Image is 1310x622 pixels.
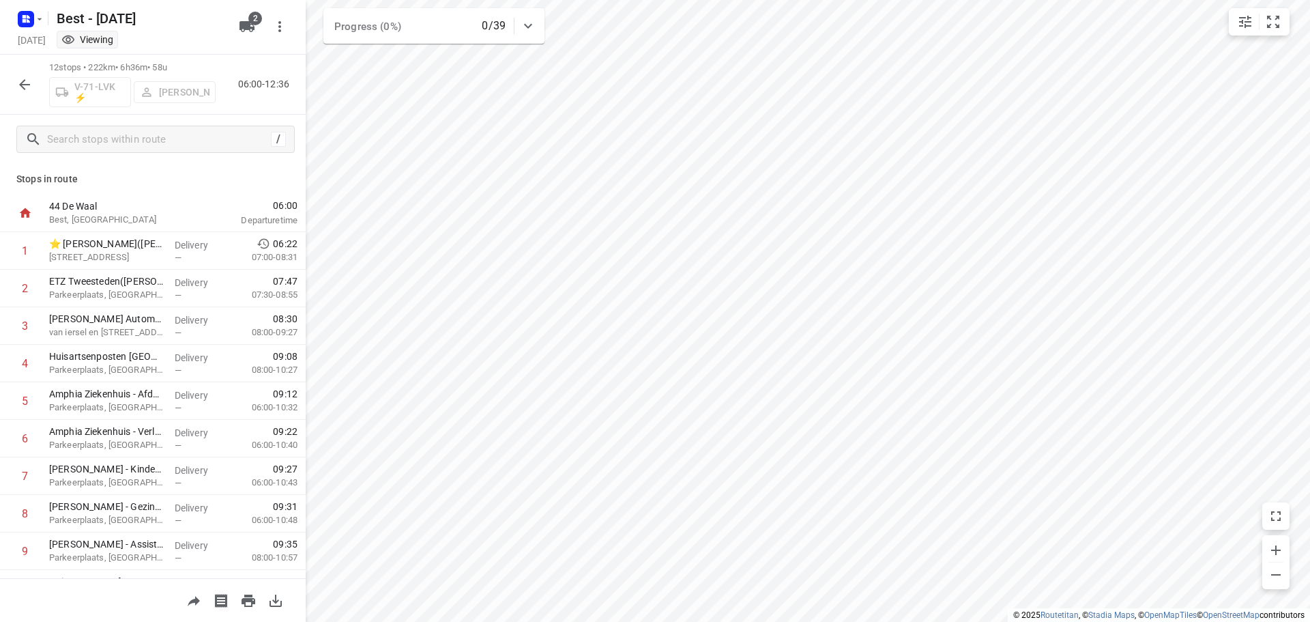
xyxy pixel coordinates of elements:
[1088,610,1135,620] a: Stadia Maps
[273,425,297,438] span: 09:22
[273,537,297,551] span: 09:35
[235,593,262,606] span: Print route
[175,313,225,327] p: Delivery
[273,274,297,288] span: 07:47
[207,199,297,212] span: 06:00
[175,388,225,402] p: Delivery
[273,350,297,363] span: 09:08
[47,129,271,150] input: Search stops within route
[230,551,297,565] p: 08:00-10:57
[49,476,164,490] p: Parkeerplaats, [GEOGRAPHIC_DATA]
[49,61,216,74] p: 12 stops • 222km • 6h36m • 58u
[22,244,28,257] div: 1
[230,251,297,264] p: 07:00-08:31
[49,462,164,476] p: Amphia Ziekenhuis - Kinderafdeling MG27(Gerliene Buitelaar)
[61,33,113,46] div: You are currently in view mode. To make any changes, go to edit project.
[22,470,28,483] div: 7
[334,20,401,33] span: Progress (0%)
[230,476,297,490] p: 06:00-10:43
[49,513,164,527] p: Parkeerplaats, [GEOGRAPHIC_DATA]
[266,13,293,40] button: More
[175,403,181,413] span: —
[271,132,286,147] div: /
[22,320,28,333] div: 3
[49,274,164,288] p: ETZ Tweesteden(Frank den Ouden)
[49,387,164,401] p: Amphia Ziekenhuis - Afdeling IC([PERSON_NAME])
[230,288,297,302] p: 07:30-08:55
[22,507,28,520] div: 8
[207,214,297,227] p: Departure time
[273,387,297,401] span: 09:12
[49,363,164,377] p: Parkeerplaats, [GEOGRAPHIC_DATA]
[233,13,261,40] button: 2
[1144,610,1197,620] a: OpenMapTiles
[175,576,225,590] p: Delivery
[49,251,164,264] p: Hilvarenbeekse Weg 60, Tilburg
[49,537,164,551] p: Amphia Ziekenhuis - Assistenten Chirurgie(Anouk van Eck-Bakx)
[175,238,225,252] p: Delivery
[230,401,297,414] p: 06:00-10:32
[175,253,181,263] span: —
[49,500,164,513] p: [PERSON_NAME] - Gezinssuites MG30([PERSON_NAME])
[273,500,297,513] span: 09:31
[230,438,297,452] p: 06:00-10:40
[49,575,164,589] p: Huisartsenpost Bergen op Zoom(Annette van der Heijden)
[238,77,295,91] p: 06:00-12:36
[230,513,297,527] p: 06:00-10:48
[175,464,225,477] p: Delivery
[49,401,164,414] p: Parkeerplaats, [GEOGRAPHIC_DATA]
[175,276,225,289] p: Delivery
[22,282,28,295] div: 2
[323,8,544,44] div: Progress (0%)0/39
[49,438,164,452] p: Parkeerplaats, [GEOGRAPHIC_DATA]
[1232,8,1259,36] button: Map settings
[175,478,181,488] span: —
[262,593,289,606] span: Download route
[22,357,28,370] div: 4
[175,351,225,365] p: Delivery
[230,363,297,377] p: 08:00-10:27
[175,328,181,338] span: —
[175,501,225,515] p: Delivery
[49,425,164,438] p: Amphia Ziekenhuis - Verloskamer MG29(Christel vd Vloet)
[175,515,181,526] span: —
[175,553,181,563] span: —
[175,539,225,552] p: Delivery
[1229,8,1290,36] div: small contained button group
[230,326,297,339] p: 08:00-09:27
[49,350,164,363] p: Huisartsenposten [GEOGRAPHIC_DATA] ([PERSON_NAME])([PERSON_NAME])
[49,551,164,565] p: Parkeerplaats, [GEOGRAPHIC_DATA]
[49,237,164,251] p: ⭐ ETZ Elisabeth(Tessa Hofstra)
[1013,610,1305,620] li: © 2025 , © , © © contributors
[22,545,28,558] div: 9
[207,593,235,606] span: Print shipping labels
[49,199,191,213] p: 44 De Waal
[482,18,506,34] p: 0/39
[175,365,181,376] span: —
[248,12,262,25] span: 2
[273,462,297,476] span: 09:27
[175,290,181,300] span: —
[49,326,164,339] p: van iersel en witloxweg 2, Waalwijk
[49,213,191,227] p: Best, [GEOGRAPHIC_DATA]
[16,172,289,186] p: Stops in route
[1040,610,1079,620] a: Routetitan
[273,312,297,326] span: 08:30
[273,575,297,589] span: 10:26
[1260,8,1287,36] button: Fit zoom
[49,288,164,302] p: Parkeerplaats, [GEOGRAPHIC_DATA]
[22,395,28,408] div: 5
[273,237,297,251] span: 06:22
[175,440,181,451] span: —
[257,237,270,251] svg: Early
[22,432,28,445] div: 6
[1203,610,1260,620] a: OpenStreetMap
[175,426,225,440] p: Delivery
[49,312,164,326] p: Van Mossel Automotive Group(Loes Akkermans)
